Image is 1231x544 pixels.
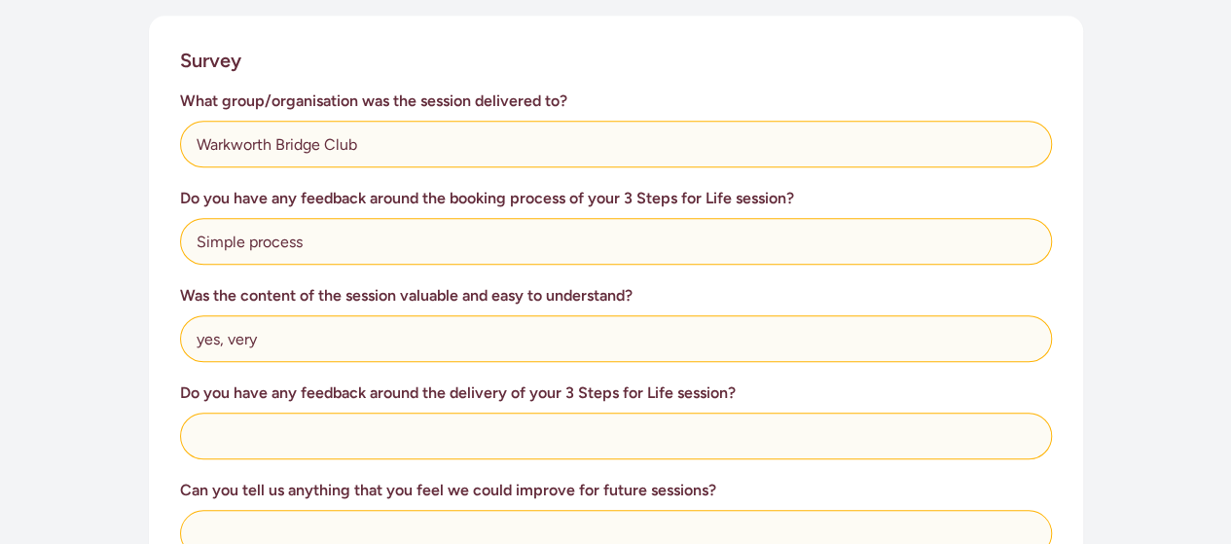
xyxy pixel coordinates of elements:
h3: Do you have any feedback around the booking process of your 3 Steps for Life session? [180,187,1052,210]
h3: Was the content of the session valuable and easy to understand? [180,284,1052,308]
h3: Do you have any feedback around the delivery of your 3 Steps for Life session? [180,381,1052,405]
h3: What group/organisation was the session delivered to? [180,90,1052,113]
h3: Can you tell us anything that you feel we could improve for future sessions? [180,479,1052,502]
h2: Survey [180,47,241,74]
